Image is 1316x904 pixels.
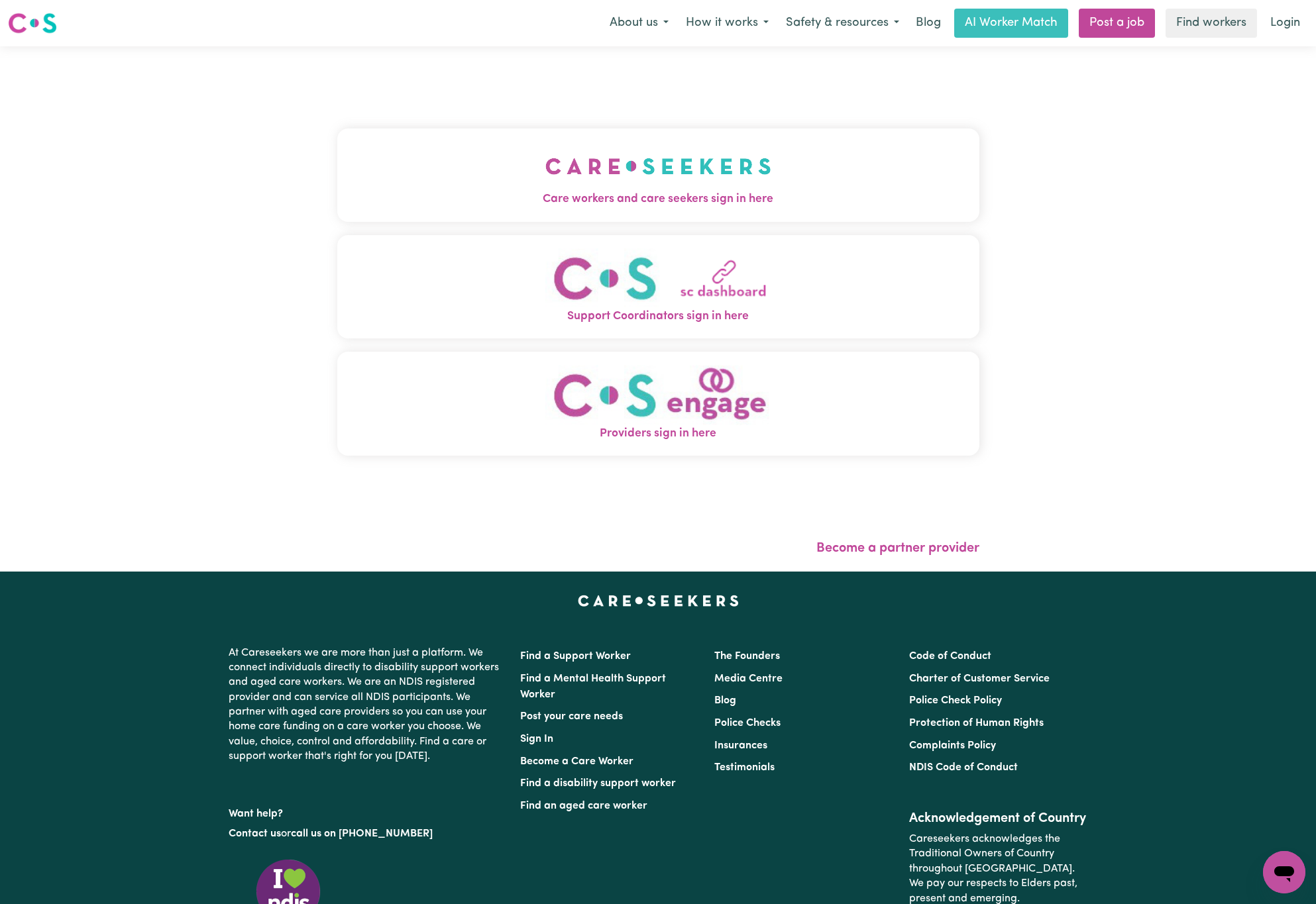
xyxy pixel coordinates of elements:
p: At Careseekers we are more than just a platform. We connect individuals directly to disability su... [229,640,504,770]
a: Contact us [229,829,281,839]
span: Care workers and care seekers sign in here [337,191,979,208]
a: Blog [908,9,949,38]
a: NDIS Code of Conduct [909,762,1018,773]
a: Charter of Customer Service [909,674,1050,684]
a: Protection of Human Rights [909,718,1044,728]
a: Careseekers home page [578,595,739,606]
button: Support Coordinators sign in here [337,235,979,339]
button: Safety & resources [777,9,908,37]
a: Careseekers logo [8,8,57,38]
a: Find workers [1166,9,1257,38]
a: AI Worker Match [954,9,1068,38]
a: Code of Conduct [909,651,991,662]
a: Become a partner provider [816,542,979,555]
a: Complaints Policy [909,740,996,751]
span: Providers sign in here [337,425,979,442]
iframe: Button to launch messaging window [1263,851,1305,893]
a: Post a job [1079,9,1155,38]
a: Post your care needs [520,711,623,722]
p: or [229,821,504,846]
p: Want help? [229,801,504,821]
button: How it works [677,9,777,37]
a: Find a disability support worker [520,778,676,789]
a: Sign In [520,734,553,744]
button: About us [601,9,677,37]
img: Careseekers logo [8,11,57,35]
a: Police Checks [714,718,781,728]
a: Testimonials [714,762,775,773]
a: Find a Mental Health Support Worker [520,674,666,700]
a: Media Centre [714,674,783,684]
a: Blog [714,695,736,706]
a: Police Check Policy [909,695,1002,706]
button: Care workers and care seekers sign in here [337,128,979,221]
a: Find an aged care worker [520,801,647,811]
a: Login [1262,9,1308,38]
a: Find a Support Worker [520,651,631,662]
span: Support Coordinators sign in here [337,308,979,325]
button: Providers sign in here [337,352,979,456]
a: call us on [PHONE_NUMBER] [291,829,433,839]
a: The Founders [714,651,780,662]
a: Insurances [714,740,767,751]
h2: Acknowledgement of Country [909,811,1087,827]
a: Become a Care Worker [520,756,633,767]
